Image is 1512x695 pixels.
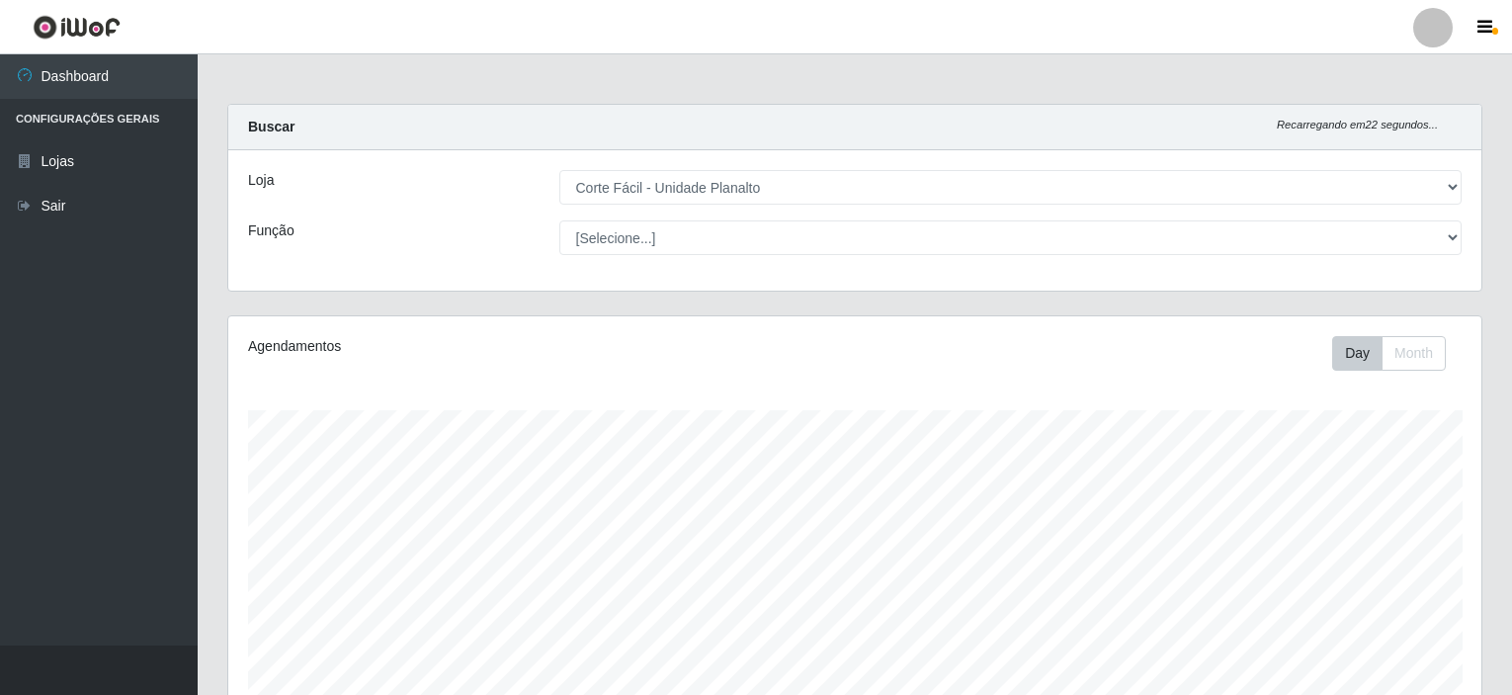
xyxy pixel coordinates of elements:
div: Toolbar with button groups [1332,336,1462,371]
div: First group [1332,336,1446,371]
button: Month [1382,336,1446,371]
label: Função [248,220,294,241]
div: Agendamentos [248,336,736,357]
button: Day [1332,336,1383,371]
label: Loja [248,170,274,191]
strong: Buscar [248,119,294,134]
img: CoreUI Logo [33,15,121,40]
i: Recarregando em 22 segundos... [1277,119,1438,130]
